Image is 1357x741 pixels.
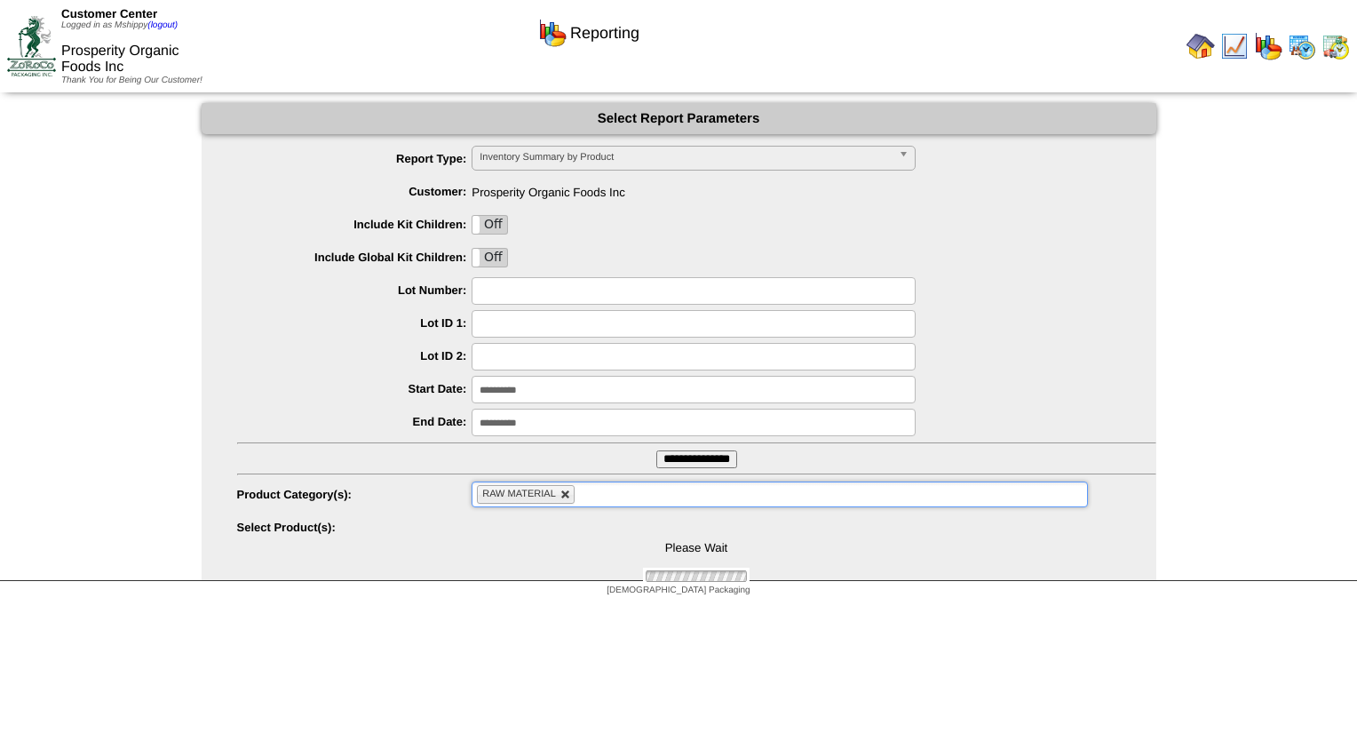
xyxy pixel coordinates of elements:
span: RAW MATERIAL [482,489,556,499]
label: Include Kit Children: [237,218,472,231]
div: OnOff [472,215,508,235]
span: Logged in as Mshippy [61,20,178,30]
span: Customer Center [61,7,157,20]
div: Please Wait [237,514,1156,585]
label: Select Product(s): [237,521,472,534]
img: ZoRoCo_Logo(Green%26Foil)%20jpg.webp [7,16,56,76]
label: Off [472,216,507,234]
span: Reporting [570,24,639,43]
span: Prosperity Organic Foods Inc [237,179,1156,199]
img: calendarinout.gif [1321,32,1350,60]
img: ajax-loader.gif [643,568,750,585]
img: line_graph.gif [1220,32,1249,60]
label: Lot ID 2: [237,349,472,363]
span: Prosperity Organic Foods Inc [61,44,179,75]
span: [DEMOGRAPHIC_DATA] Packaging [607,586,750,595]
label: Start Date: [237,382,472,395]
label: Include Global Kit Children: [237,251,472,264]
div: Select Report Parameters [202,103,1156,134]
span: Inventory Summary by Product [480,147,892,168]
label: Lot Number: [237,283,472,297]
img: home.gif [1186,32,1215,60]
img: graph.gif [1254,32,1282,60]
label: Product Category(s): [237,488,472,501]
span: Thank You for Being Our Customer! [61,76,202,85]
img: graph.gif [538,19,567,47]
label: Off [472,249,507,267]
label: End Date: [237,415,472,428]
label: Lot ID 1: [237,316,472,330]
label: Report Type: [237,152,472,165]
label: Customer: [237,185,472,198]
a: (logout) [147,20,178,30]
div: OnOff [472,248,508,267]
img: calendarprod.gif [1288,32,1316,60]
